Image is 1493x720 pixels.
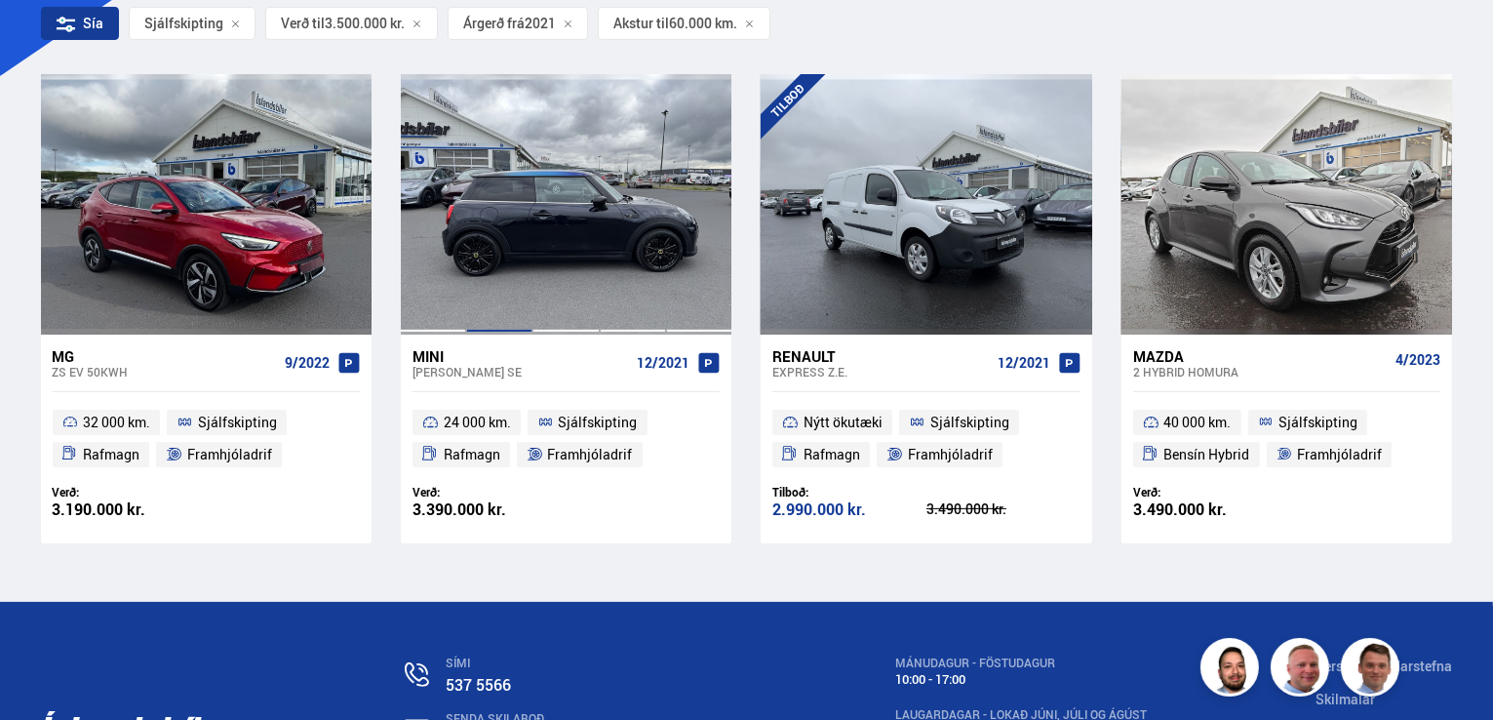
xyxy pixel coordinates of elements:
span: Framhjóladrif [908,443,993,466]
div: MÁNUDAGUR - FÖSTUDAGUR [895,657,1147,670]
span: Framhjóladrif [548,443,633,466]
span: Rafmagn [804,443,860,466]
img: siFngHWaQ9KaOqBr.png [1274,641,1332,700]
img: FbJEzSuNWCJXmdc-.webp [1344,641,1402,700]
div: Sía [41,7,119,40]
span: 40 000 km. [1164,411,1232,434]
span: Sjálfskipting [1278,411,1357,434]
span: Árgerð frá [463,16,525,31]
div: Mini [413,347,629,365]
span: Framhjóladrif [187,443,272,466]
span: 12/2021 [637,355,689,371]
span: Sjálfskipting [559,411,638,434]
div: 10:00 - 17:00 [895,672,1147,687]
span: Verð til [281,16,325,31]
div: SÍMI [446,657,726,670]
div: 3.490.000 kr. [926,502,1080,516]
a: 537 5566 [446,674,511,696]
span: 32 000 km. [83,411,150,434]
div: Verð: [1133,485,1287,500]
div: 2.990.000 kr. [772,501,926,518]
span: Rafmagn [83,443,139,466]
div: Mazda [1133,347,1388,365]
span: Framhjóladrif [1297,443,1382,466]
a: Mini [PERSON_NAME] SE 12/2021 24 000 km. Sjálfskipting Rafmagn Framhjóladrif Verð: 3.390.000 kr. [401,335,731,543]
img: n0V2lOsqF3l1V2iz.svg [405,662,429,687]
a: Mazda 2 Hybrid HOMURA 4/2023 40 000 km. Sjálfskipting Bensín Hybrid Framhjóladrif Verð: 3.490.000... [1121,335,1452,543]
span: 24 000 km. [444,411,511,434]
span: 4/2023 [1395,352,1440,368]
div: ZS EV 50KWH [53,365,277,379]
div: Verð: [413,485,567,500]
span: Nýtt ökutæki [804,411,883,434]
span: 2021 [525,16,556,31]
div: Tilboð: [772,485,926,500]
a: Skilmalar [1316,690,1375,708]
div: Verð: [53,485,207,500]
div: 2 Hybrid HOMURA [1133,365,1388,379]
span: 60.000 km. [669,16,737,31]
span: Rafmagn [444,443,500,466]
span: 3.500.000 kr. [325,16,405,31]
div: 3.390.000 kr. [413,501,567,518]
div: 3.490.000 kr. [1133,501,1287,518]
div: Express Z.E. [772,365,989,379]
a: MG ZS EV 50KWH 9/2022 32 000 km. Sjálfskipting Rafmagn Framhjóladrif Verð: 3.190.000 kr. [41,335,372,543]
div: 3.190.000 kr. [53,501,207,518]
span: 9/2022 [285,355,330,371]
button: Open LiveChat chat widget [16,8,74,66]
span: Akstur til [613,16,669,31]
span: Bensín Hybrid [1164,443,1250,466]
div: [PERSON_NAME] SE [413,365,629,379]
span: Sjálfskipting [930,411,1009,434]
span: Sjálfskipting [144,16,223,31]
a: Renault Express Z.E. 12/2021 Nýtt ökutæki Sjálfskipting Rafmagn Framhjóladrif Tilboð: 2.990.000 k... [761,335,1091,543]
span: Sjálfskipting [198,411,277,434]
div: MG [53,347,277,365]
div: Renault [772,347,989,365]
span: 12/2021 [998,355,1050,371]
img: nhp88E3Fdnt1Opn2.png [1203,641,1262,700]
